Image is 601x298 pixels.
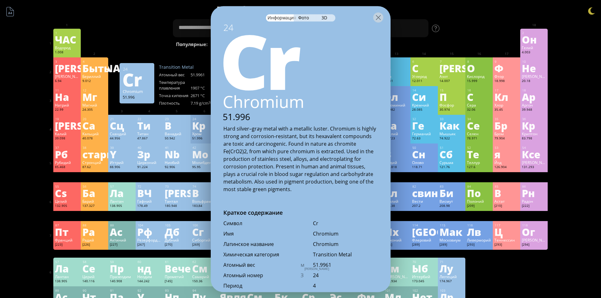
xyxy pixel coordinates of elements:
font: 24 [192,117,196,121]
font: Кл [494,90,508,104]
font: Пр [110,261,124,276]
font: 6.94 [55,79,62,83]
font: Кремний [412,102,429,108]
font: С [412,61,419,75]
font: 78.971 [467,136,477,140]
font: Ти [137,118,150,133]
font: Кр [522,118,535,133]
font: Ар [522,90,536,104]
div: 24 [123,66,151,72]
font: Молибден [192,160,212,165]
font: Рб [55,147,68,161]
font: Мо [192,147,208,161]
font: Тм [385,261,399,276]
font: 10 [522,60,526,64]
font: 4 [83,60,85,64]
font: Бром [494,131,504,136]
font: Углерод [412,74,427,79]
font: [GEOGRAPHIC_DATA] [412,225,519,239]
font: О [467,61,475,75]
font: 4.003 [522,50,530,54]
font: Олово [412,160,424,165]
font: Температура плавления [159,79,185,91]
font: [270] [165,242,172,247]
font: Атомный вес [159,72,185,78]
font: Гелий [522,45,533,50]
font: 22 [138,117,141,121]
font: Ливерморий [467,237,491,242]
font: Фосфор [439,102,454,108]
font: 60 [138,260,141,264]
font: 11 [55,88,59,92]
font: 88 [83,223,86,227]
font: Химическая категория [223,251,279,258]
font: Кальций [82,131,99,136]
font: Титан [137,131,149,136]
font: Он [522,32,537,47]
font: Си [412,90,426,104]
font: Селен [467,131,479,136]
font: Тл [385,186,398,200]
font: [PERSON_NAME] [55,74,85,79]
font: Ф [494,61,504,75]
div: Transition Metal [313,251,378,258]
font: Те [467,147,479,161]
font: 32 [412,117,416,121]
div: Chromium [123,89,151,94]
font: 7 [440,60,442,64]
font: 50.942 [165,136,175,140]
font: Ба [82,186,95,200]
font: 12 [83,88,86,92]
font: 91.224 [137,165,148,169]
font: Сц [110,118,124,133]
font: Рф [137,225,152,239]
font: 14 [412,88,416,92]
font: 118 [522,223,528,227]
font: 24.305 [82,108,93,112]
font: Скандий [110,131,126,136]
font: 62 [192,260,196,264]
font: Быть [82,61,110,75]
font: 19 [55,117,59,121]
font: 180.948 [165,204,177,208]
font: Плотность [159,100,180,106]
font: П [439,90,447,104]
sup: 3 [209,100,210,105]
font: ЧАС [55,32,76,47]
font: [209] [467,204,474,208]
font: Не [522,61,536,75]
font: В [165,118,172,133]
font: Ог [522,225,535,239]
font: Y [110,147,116,161]
font: Сг [192,225,204,239]
div: 51.996 [123,95,151,100]
font: Как [439,118,460,133]
font: 16 [467,88,471,92]
font: Аргон [522,102,533,108]
font: [289] [439,242,447,247]
font: [269] [192,242,200,247]
font: 35 [495,117,498,121]
font: Радон [522,199,533,204]
font: 79.904 [494,136,505,140]
font: Мг [82,90,97,104]
font: м [301,261,304,268]
font: 8 [467,60,469,64]
font: Дубний [165,237,179,242]
font: 23 [165,117,169,121]
font: Се [467,118,480,133]
font: Йод [494,160,502,165]
font: 83.798 [522,136,532,140]
font: 53 [495,146,498,150]
font: Дб [165,225,180,239]
font: 2 [522,31,524,35]
font: 6 [412,60,414,64]
font: Кр [192,118,206,133]
font: Криптон [522,131,538,136]
font: 74 [192,184,196,189]
font: Полоний [467,199,484,204]
font: 36 [522,117,526,121]
font: 82 [412,184,416,189]
font: Краткое содержание [223,209,283,216]
font: 20.18 [522,79,530,83]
